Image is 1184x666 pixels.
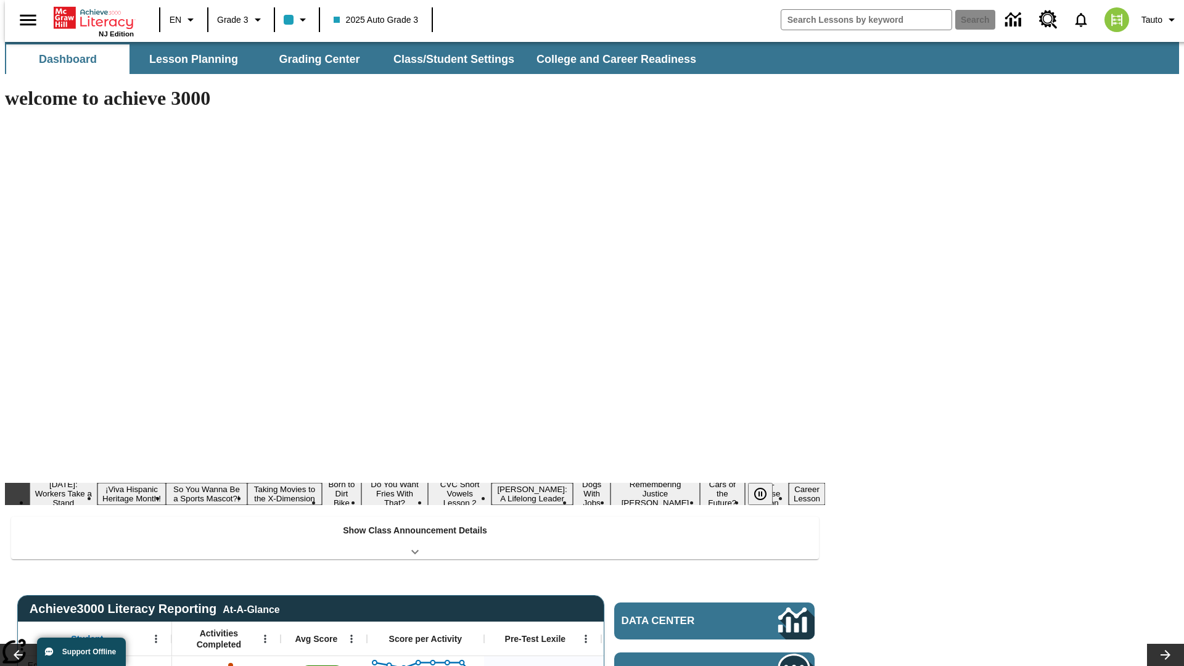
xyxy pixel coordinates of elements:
[505,633,566,644] span: Pre-Test Lexile
[132,44,255,74] button: Lesson Planning
[10,2,46,38] button: Open side menu
[37,638,126,666] button: Support Offline
[295,633,337,644] span: Avg Score
[700,478,745,509] button: Slide 11 Cars of the Future?
[573,478,610,509] button: Slide 9 Dogs With Jobs
[5,87,825,110] h1: welcome to achieve 3000
[1097,4,1137,36] button: Select a new avatar
[998,3,1032,37] a: Data Center
[166,483,247,505] button: Slide 3 So You Wanna Be a Sports Mascot?!
[491,483,573,505] button: Slide 8 Dianne Feinstein: A Lifelong Leader
[781,10,952,30] input: search field
[1065,4,1097,36] a: Notifications
[748,483,773,505] button: Pause
[361,478,429,509] button: Slide 6 Do You Want Fries With That?
[164,9,203,31] button: Language: EN, Select a language
[334,14,419,27] span: 2025 Auto Grade 3
[1032,3,1065,36] a: Resource Center, Will open in new tab
[217,14,249,27] span: Grade 3
[610,478,699,509] button: Slide 10 Remembering Justice O'Connor
[223,602,279,615] div: At-A-Glance
[389,633,462,644] span: Score per Activity
[622,615,737,627] span: Data Center
[343,524,487,537] p: Show Class Announcement Details
[342,630,361,648] button: Open Menu
[527,44,706,74] button: College and Career Readiness
[322,478,361,509] button: Slide 5 Born to Dirt Bike
[170,14,181,27] span: EN
[6,44,129,74] button: Dashboard
[178,628,260,650] span: Activities Completed
[428,478,491,509] button: Slide 7 CVC Short Vowels Lesson 2
[30,602,280,616] span: Achieve3000 Literacy Reporting
[5,44,707,74] div: SubNavbar
[97,483,166,505] button: Slide 2 ¡Viva Hispanic Heritage Month!
[1104,7,1129,32] img: avatar image
[748,483,785,505] div: Pause
[745,478,789,509] button: Slide 12 Pre-release lesson
[279,9,315,31] button: Class color is light blue. Change class color
[54,4,134,38] div: Home
[256,630,274,648] button: Open Menu
[614,602,815,639] a: Data Center
[71,633,103,644] span: Student
[62,647,116,656] span: Support Offline
[1137,9,1184,31] button: Profile/Settings
[258,44,381,74] button: Grading Center
[54,6,134,30] a: Home
[5,42,1179,74] div: SubNavbar
[30,478,97,509] button: Slide 1 Labor Day: Workers Take a Stand
[11,517,819,559] div: Show Class Announcement Details
[147,630,165,648] button: Open Menu
[384,44,524,74] button: Class/Student Settings
[212,9,270,31] button: Grade: Grade 3, Select a grade
[1141,14,1162,27] span: Tauto
[247,483,323,505] button: Slide 4 Taking Movies to the X-Dimension
[577,630,595,648] button: Open Menu
[1147,644,1184,666] button: Lesson carousel, Next
[99,30,134,38] span: NJ Edition
[789,483,825,505] button: Slide 13 Career Lesson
